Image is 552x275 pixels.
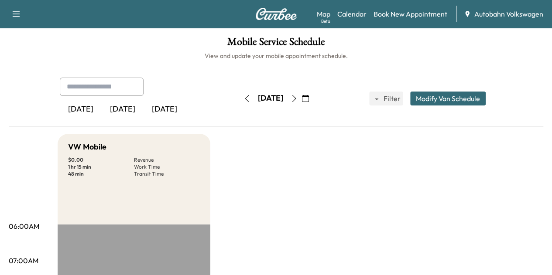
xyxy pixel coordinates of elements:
p: 1 hr 15 min [68,163,134,170]
span: Filter [384,93,399,104]
img: Curbee Logo [255,8,297,20]
p: Transit Time [134,170,200,177]
p: Revenue [134,156,200,163]
button: Modify Van Schedule [410,92,486,105]
p: 06:00AM [9,221,39,231]
h5: VW Mobile [68,141,106,153]
h1: Mobile Service Schedule [9,37,543,51]
a: Calendar [337,9,367,19]
p: Work Time [134,163,200,170]
div: [DATE] [258,93,283,104]
h6: View and update your mobile appointment schedule. [9,51,543,60]
p: $ 0.00 [68,156,134,163]
div: [DATE] [60,99,102,119]
div: [DATE] [144,99,185,119]
p: 48 min [68,170,134,177]
span: Autobahn Volkswagen [474,9,543,19]
a: MapBeta [317,9,330,19]
div: Beta [321,18,330,24]
p: 07:00AM [9,255,38,266]
a: Book New Appointment [374,9,447,19]
div: [DATE] [102,99,144,119]
button: Filter [369,92,403,105]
